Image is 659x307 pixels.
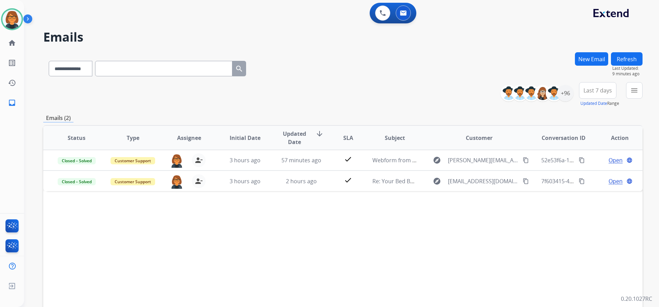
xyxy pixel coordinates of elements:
span: [EMAIL_ADDRESS][DOMAIN_NAME] [448,177,519,185]
mat-icon: content_copy [523,157,529,163]
img: avatar [2,10,22,29]
mat-icon: check [344,155,352,163]
mat-icon: content_copy [579,178,585,184]
mat-icon: home [8,39,16,47]
span: Assignee [177,134,201,142]
button: New Email [575,52,608,66]
mat-icon: person_remove [195,177,203,185]
span: Last 7 days [583,89,612,92]
span: [PERSON_NAME][EMAIL_ADDRESS][DOMAIN_NAME] [448,156,519,164]
mat-icon: language [626,178,633,184]
span: 9 minutes ago [612,71,643,77]
span: Re: Your Bed Bath & Beyond virtual card is here [372,177,495,185]
mat-icon: history [8,79,16,87]
img: agent-avatar [170,174,184,189]
p: Emails (2) [43,114,73,122]
mat-icon: language [626,157,633,163]
span: 57 minutes ago [281,156,321,164]
span: Open [609,177,623,185]
span: 3 hours ago [230,177,261,185]
span: SLA [343,134,353,142]
span: Closed – Solved [58,157,96,164]
span: Customer Support [111,157,155,164]
p: 0.20.1027RC [621,295,652,303]
mat-icon: explore [433,156,441,164]
span: 3 hours ago [230,156,261,164]
mat-icon: explore [433,177,441,185]
img: agent-avatar [170,153,184,168]
button: Updated Date [580,101,607,106]
th: Action [586,126,643,150]
mat-icon: person_remove [195,156,203,164]
span: Initial Date [230,134,261,142]
button: Refresh [611,52,643,66]
h2: Emails [43,30,643,44]
span: 2 hours ago [286,177,317,185]
mat-icon: check [344,176,352,184]
mat-icon: inbox [8,99,16,107]
span: Closed – Solved [58,178,96,185]
button: Last 7 days [579,82,616,99]
span: Status [68,134,85,142]
span: Webform from [PERSON_NAME][EMAIL_ADDRESS][DOMAIN_NAME] on [DATE] [372,156,570,164]
span: Last Updated: [612,66,643,71]
span: Customer [466,134,493,142]
div: +96 [557,85,574,101]
span: Updated Date [279,130,310,146]
mat-icon: search [235,65,243,73]
span: Subject [385,134,405,142]
span: Customer Support [111,178,155,185]
mat-icon: menu [630,86,638,95]
span: Range [580,100,619,106]
mat-icon: content_copy [523,178,529,184]
mat-icon: list_alt [8,59,16,67]
span: Conversation ID [542,134,586,142]
span: 7f603415-44f5-4e8c-9772-ed1d119bbb1f [541,177,644,185]
mat-icon: arrow_downward [315,130,324,138]
mat-icon: content_copy [579,157,585,163]
span: 52e53f6a-1f7c-4abb-931c-7978cc298445 [541,156,644,164]
span: Open [609,156,623,164]
span: Type [127,134,139,142]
